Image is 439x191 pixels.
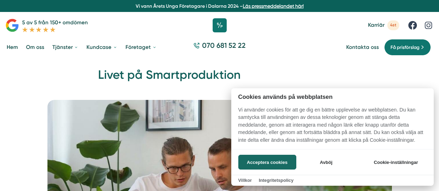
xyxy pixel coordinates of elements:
[238,178,252,183] a: Villkor
[231,106,434,149] p: Vi använder cookies för att ge dig en bättre upplevelse av webbplatsen. Du kan samtycka till anvä...
[259,178,293,183] a: Integritetspolicy
[298,155,354,170] button: Avböj
[365,155,427,170] button: Cookie-inställningar
[231,94,434,100] h2: Cookies används på webbplatsen
[238,155,296,170] button: Acceptera cookies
